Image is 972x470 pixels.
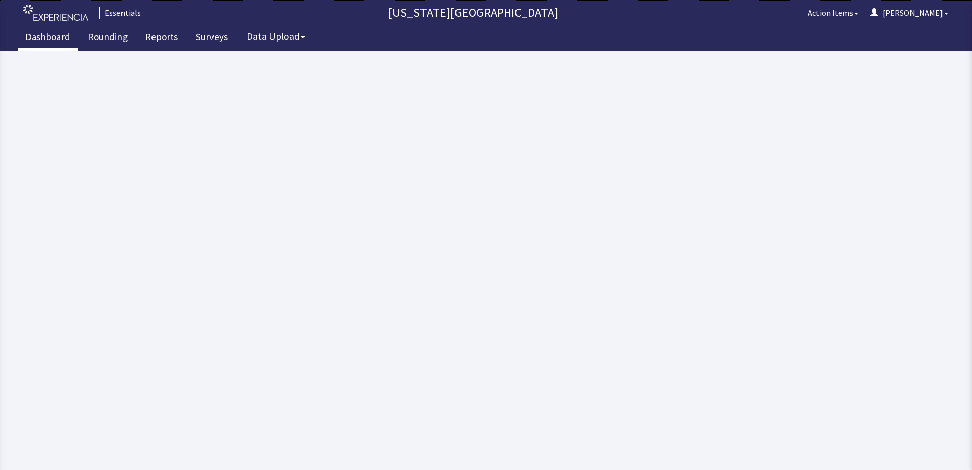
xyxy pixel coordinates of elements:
[240,27,311,46] button: Data Upload
[23,5,88,21] img: experiencia_logo.png
[80,25,135,51] a: Rounding
[18,25,78,51] a: Dashboard
[864,3,954,23] button: [PERSON_NAME]
[802,3,864,23] button: Action Items
[99,7,141,19] div: Essentials
[138,25,186,51] a: Reports
[188,25,235,51] a: Surveys
[145,5,802,21] p: [US_STATE][GEOGRAPHIC_DATA]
